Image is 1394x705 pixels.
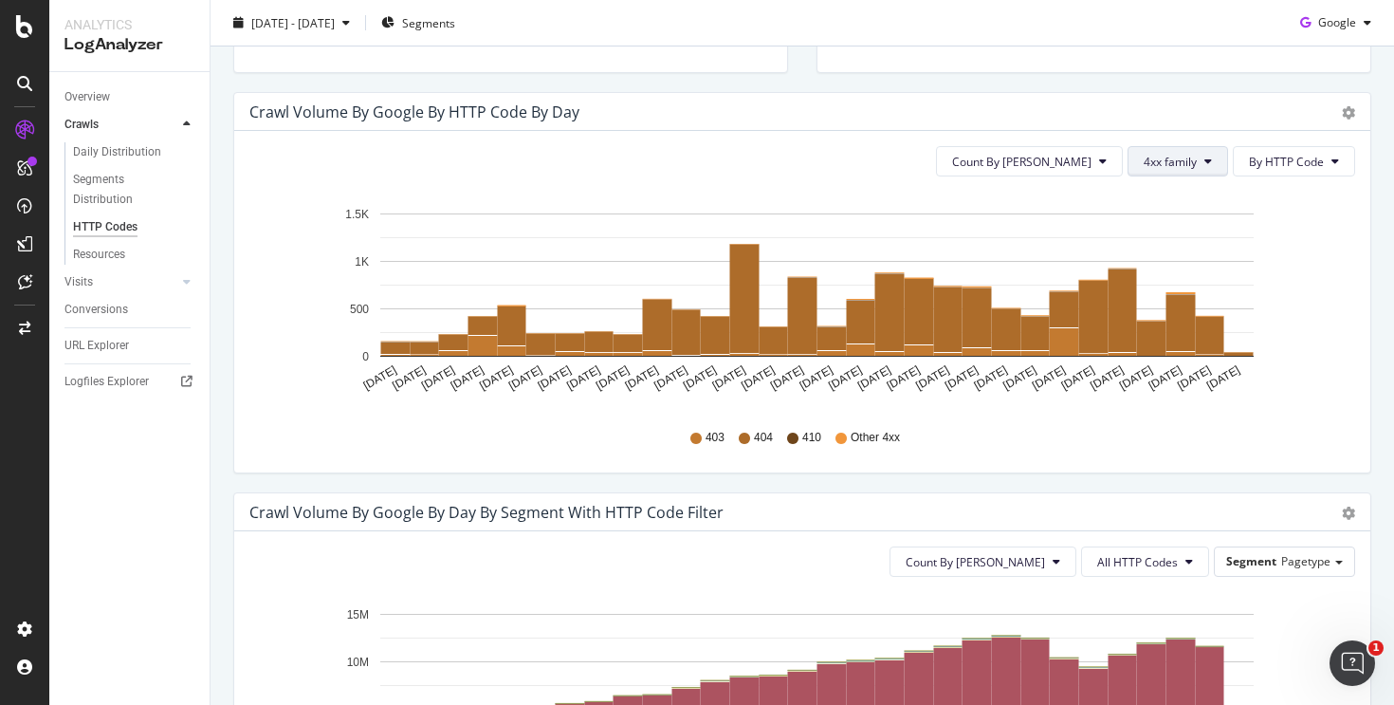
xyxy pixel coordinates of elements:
text: [DATE] [594,363,632,393]
button: 4xx family [1128,146,1228,176]
text: [DATE] [1000,363,1038,393]
div: gear [1342,106,1355,120]
span: All HTTP Codes [1097,554,1178,570]
text: [DATE] [855,363,893,393]
text: [DATE] [564,363,602,393]
span: 404 [754,430,773,446]
span: Google [1318,14,1356,30]
text: [DATE] [710,363,748,393]
div: Segments Distribution [73,170,178,210]
div: URL Explorer [64,336,129,356]
span: 4xx family [1144,154,1197,170]
text: [DATE] [943,363,981,393]
div: HTTP Codes [73,217,138,237]
text: 1K [355,255,369,269]
div: Overview [64,87,110,107]
span: Segment [1226,553,1276,569]
text: [DATE] [651,363,689,393]
text: [DATE] [1175,363,1213,393]
a: HTTP Codes [73,217,196,237]
button: By HTTP Code [1233,146,1355,176]
div: Logfiles Explorer [64,372,149,392]
text: [DATE] [798,363,835,393]
text: [DATE] [1146,363,1184,393]
text: [DATE] [1030,363,1068,393]
text: [DATE] [972,363,1010,393]
a: URL Explorer [64,336,196,356]
div: Crawl Volume by google by HTTP Code by Day [249,102,579,121]
div: LogAnalyzer [64,34,194,56]
text: [DATE] [477,363,515,393]
span: Pagetype [1281,553,1330,569]
text: 15M [347,608,369,622]
a: Segments Distribution [73,170,196,210]
span: Other 4xx [851,430,900,446]
span: 1 [1368,640,1384,656]
span: Count By Day [906,554,1045,570]
button: Google [1293,8,1379,38]
text: [DATE] [1088,363,1126,393]
span: Segments [402,14,455,30]
button: Count By [PERSON_NAME] [936,146,1123,176]
button: Count By [PERSON_NAME] [890,547,1076,577]
text: [DATE] [1059,363,1097,393]
div: Crawl Volume by google by Day by Segment with HTTP Code Filter [249,503,724,522]
div: Visits [64,272,93,292]
div: Daily Distribution [73,142,161,162]
button: All HTTP Codes [1081,547,1209,577]
div: Analytics [64,15,194,34]
text: [DATE] [1117,363,1155,393]
text: [DATE] [449,363,486,393]
button: Segments [374,8,463,38]
div: Resources [73,245,125,265]
text: [DATE] [419,363,457,393]
text: [DATE] [913,363,951,393]
text: [DATE] [885,363,923,393]
text: [DATE] [390,363,428,393]
button: [DATE] - [DATE] [226,8,358,38]
div: gear [1342,507,1355,520]
text: 1.5K [345,208,369,221]
a: Daily Distribution [73,142,196,162]
span: [DATE] - [DATE] [251,14,335,30]
text: [DATE] [681,363,719,393]
text: [DATE] [623,363,661,393]
a: Logfiles Explorer [64,372,196,392]
a: Crawls [64,115,177,135]
a: Resources [73,245,196,265]
a: Overview [64,87,196,107]
text: [DATE] [739,363,777,393]
span: 410 [802,430,821,446]
span: Count By Day [952,154,1091,170]
text: [DATE] [768,363,806,393]
text: [DATE] [536,363,574,393]
span: 403 [706,430,725,446]
text: [DATE] [826,363,864,393]
div: Conversions [64,300,128,320]
div: Crawls [64,115,99,135]
text: 500 [350,303,369,316]
text: [DATE] [361,363,399,393]
text: 10M [347,656,369,669]
text: [DATE] [1204,363,1242,393]
a: Visits [64,272,177,292]
svg: A chart. [249,192,1341,412]
iframe: Intercom live chat [1330,640,1375,686]
a: Conversions [64,300,196,320]
span: By HTTP Code [1249,154,1324,170]
text: 0 [362,350,369,363]
text: [DATE] [506,363,544,393]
